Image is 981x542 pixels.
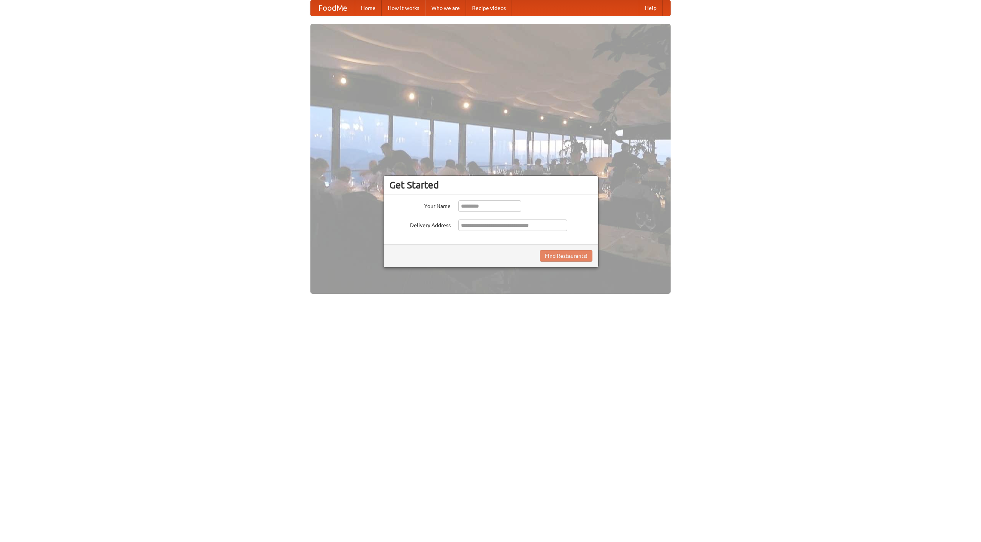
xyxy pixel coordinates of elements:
h3: Get Started [389,179,592,191]
a: How it works [382,0,425,16]
a: Who we are [425,0,466,16]
label: Delivery Address [389,219,451,229]
a: Home [355,0,382,16]
a: Recipe videos [466,0,512,16]
label: Your Name [389,200,451,210]
button: Find Restaurants! [540,250,592,262]
a: FoodMe [311,0,355,16]
a: Help [639,0,663,16]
